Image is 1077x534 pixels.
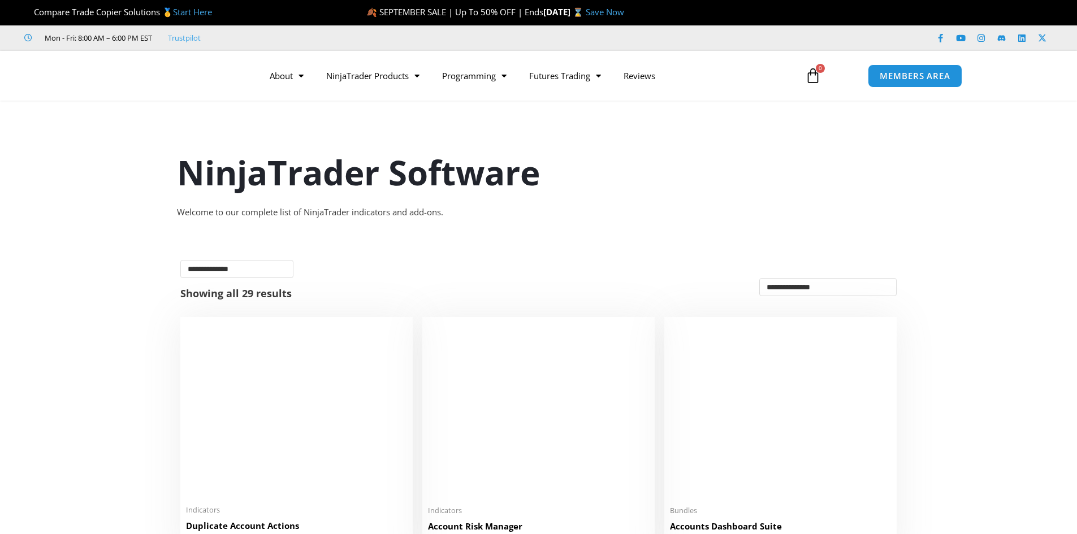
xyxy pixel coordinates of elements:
[258,63,792,89] nav: Menu
[366,6,543,18] span: 🍂 SEPTEMBER SALE | Up To 50% OFF | Ends
[428,323,649,498] img: Account Risk Manager
[868,64,962,88] a: MEMBERS AREA
[168,31,201,45] a: Trustpilot
[177,149,901,196] h1: NinjaTrader Software
[816,64,825,73] span: 0
[431,63,518,89] a: Programming
[24,6,212,18] span: Compare Trade Copier Solutions 🥇
[428,520,649,532] h2: Account Risk Manager
[186,520,407,532] h2: Duplicate Account Actions
[543,6,586,18] strong: [DATE] ⌛
[25,8,33,16] img: 🏆
[788,59,838,92] a: 0
[586,6,624,18] a: Save Now
[880,72,950,80] span: MEMBERS AREA
[670,520,891,532] h2: Accounts Dashboard Suite
[670,506,891,515] span: Bundles
[518,63,612,89] a: Futures Trading
[177,205,901,220] div: Welcome to our complete list of NinjaTrader indicators and add-ons.
[186,323,407,498] img: Duplicate Account Actions
[428,506,649,515] span: Indicators
[315,63,431,89] a: NinjaTrader Products
[173,6,212,18] a: Start Here
[115,55,236,96] img: LogoAI
[612,63,667,89] a: Reviews
[759,278,897,296] select: Shop order
[180,288,292,298] p: Showing all 29 results
[670,323,891,499] img: Accounts Dashboard Suite
[186,505,407,515] span: Indicators
[42,31,152,45] span: Mon - Fri: 8:00 AM – 6:00 PM EST
[258,63,315,89] a: About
